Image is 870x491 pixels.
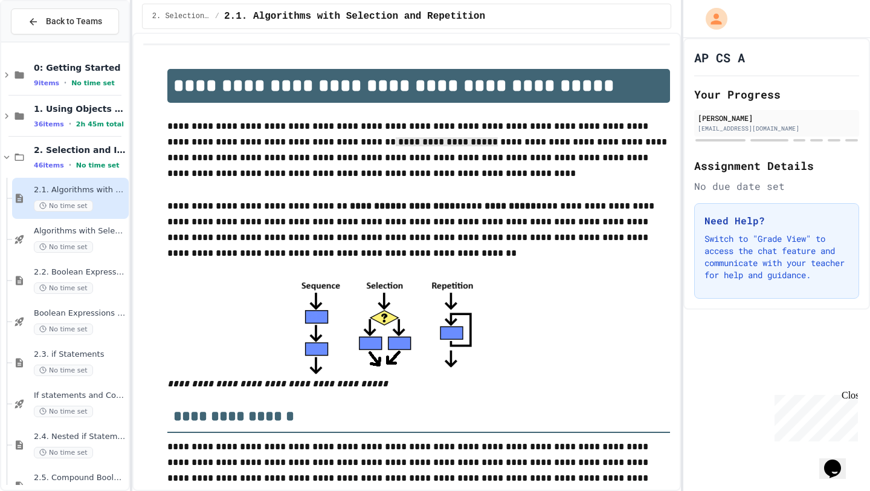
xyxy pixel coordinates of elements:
span: 2. Selection and Iteration [152,11,210,21]
span: No time set [34,365,93,376]
span: • [64,78,66,88]
div: My Account [693,5,730,33]
p: Switch to "Grade View" to access the chat feature and communicate with your teacher for help and ... [704,233,849,281]
span: 1. Using Objects and Methods [34,103,126,114]
span: No time set [34,282,93,294]
div: [PERSON_NAME] [698,112,855,123]
span: No time set [76,161,120,169]
span: If statements and Control Flow - Quiz [34,391,126,401]
span: / [215,11,219,21]
span: 9 items [34,79,59,87]
span: Back to Teams [46,15,102,28]
span: No time set [34,406,93,417]
div: Chat with us now!Close [5,5,83,77]
h2: Assignment Details [694,157,859,174]
h2: Your Progress [694,86,859,103]
span: 2.3. if Statements [34,350,126,360]
span: 46 items [34,161,64,169]
div: No due date set [694,179,859,193]
span: Boolean Expressions - Quiz [34,308,126,319]
span: 2.4. Nested if Statements [34,432,126,442]
span: No time set [34,324,93,335]
span: 0: Getting Started [34,62,126,73]
span: 36 items [34,120,64,128]
span: No time set [71,79,115,87]
span: 2.1. Algorithms with Selection and Repetition [34,185,126,195]
span: No time set [34,241,93,253]
div: [EMAIL_ADDRESS][DOMAIN_NAME] [698,124,855,133]
span: 2.2. Boolean Expressions [34,267,126,278]
span: No time set [34,200,93,212]
span: • [69,119,71,129]
h3: Need Help? [704,213,849,228]
span: 2h 45m total [76,120,124,128]
button: Back to Teams [11,8,119,34]
span: No time set [34,447,93,458]
iframe: chat widget [819,443,858,479]
span: 2. Selection and Iteration [34,145,126,155]
span: Algorithms with Selection and Repetition - Topic 2.1 [34,226,126,236]
iframe: chat widget [770,390,858,441]
span: 2.5. Compound Boolean Expressions [34,473,126,483]
span: • [69,160,71,170]
h1: AP CS A [694,49,745,66]
span: 2.1. Algorithms with Selection and Repetition [224,9,485,24]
